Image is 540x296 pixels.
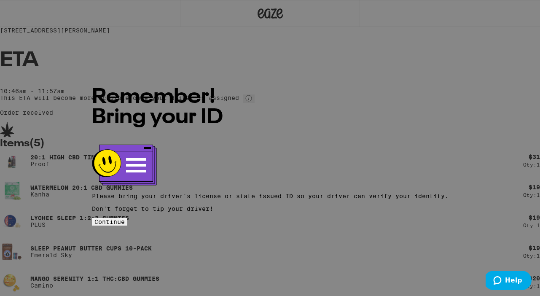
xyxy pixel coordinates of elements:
[92,205,449,212] p: Don't forget to tip your driver!
[92,193,449,199] p: Please bring your driver's license or state issued ID so your driver can verify your identity.
[486,271,532,292] iframe: Opens a widget where you can find more information
[92,87,223,128] span: Remember! Bring your ID
[92,218,127,226] button: Continue
[94,218,125,225] span: Continue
